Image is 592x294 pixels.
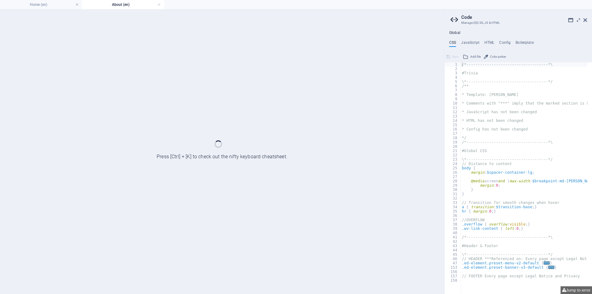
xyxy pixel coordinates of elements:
span: ... [544,261,550,265]
div: 26 [445,170,461,175]
span: Add file [470,53,481,60]
div: 18 [445,136,461,140]
h2: Code [461,14,587,20]
div: 45 [445,252,461,257]
div: 6 [445,84,461,88]
div: 3 [445,71,461,75]
div: 4 [445,75,461,80]
h4: HTML [484,40,495,47]
div: 46 [445,257,461,261]
div: 17 [445,131,461,136]
div: 16 [445,127,461,131]
div: 39 [445,226,461,231]
h4: About (en) [82,1,164,8]
h4: Global [449,31,460,35]
h4: JavaScript [461,40,479,47]
div: 22 [445,153,461,157]
div: 32 [445,196,461,201]
div: 9 [445,97,461,101]
div: 15 [445,123,461,127]
div: 44 [445,248,461,252]
div: 29 [445,183,461,188]
h4: Config [499,40,511,47]
div: 27 [445,175,461,179]
span: Color picker [490,53,506,60]
button: Add file [462,53,482,60]
div: 20 [445,144,461,149]
h3: Manage (S)CSS, JS & HTML [461,20,575,26]
div: 1 [445,62,461,67]
button: Jump to error [561,286,592,294]
h4: Boilerplate [516,40,534,47]
div: 156 [445,270,461,274]
span: ... [548,266,554,269]
button: Color picker [483,53,507,60]
div: 25 [445,166,461,170]
div: 24 [445,162,461,166]
div: 7 [445,88,461,93]
div: 14 [445,118,461,123]
div: 41 [445,235,461,239]
div: 10 [445,101,461,106]
div: 11 [445,106,461,110]
div: 30 [445,188,461,192]
div: 8 [445,93,461,97]
div: 157 [445,274,461,278]
div: 153 [445,265,461,270]
div: 40 [445,231,461,235]
div: 23 [445,157,461,162]
h4: CSS [449,40,456,47]
div: 5 [445,80,461,84]
div: 43 [445,244,461,248]
div: 35 [445,209,461,213]
div: 42 [445,239,461,244]
div: 36 [445,213,461,218]
div: 12 [445,110,461,114]
div: 31 [445,192,461,196]
div: 2 [445,67,461,71]
div: 37 [445,218,461,222]
div: 21 [445,149,461,153]
div: 34 [445,205,461,209]
div: 28 [445,179,461,183]
div: 47 [445,261,461,265]
div: 38 [445,222,461,226]
div: 19 [445,140,461,144]
div: 158 [445,278,461,283]
div: 13 [445,114,461,118]
div: 33 [445,201,461,205]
